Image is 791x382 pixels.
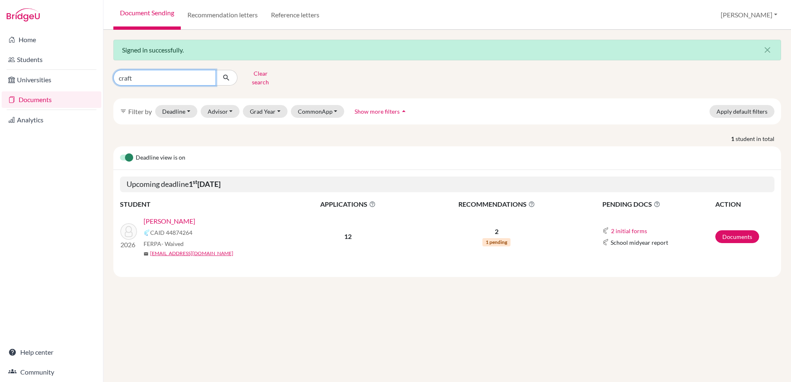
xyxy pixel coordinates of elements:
span: CAID 44874264 [150,228,192,237]
span: RECOMMENDATIONS [411,199,582,209]
a: Universities [2,72,101,88]
sup: st [193,179,197,185]
span: - Waived [161,240,184,247]
span: mail [144,251,149,256]
button: Close [754,40,781,60]
span: student in total [736,134,781,143]
a: Documents [715,230,759,243]
i: arrow_drop_up [400,107,408,115]
span: APPLICATIONS [286,199,410,209]
a: [EMAIL_ADDRESS][DOMAIN_NAME] [150,250,233,257]
span: 1 pending [482,238,511,246]
i: filter_list [120,108,127,115]
button: Show more filtersarrow_drop_up [348,105,415,118]
span: Deadline view is on [136,153,185,163]
a: Community [2,364,101,380]
button: Apply default filters [710,105,774,118]
button: Deadline [155,105,197,118]
a: [PERSON_NAME] [144,216,195,226]
a: Analytics [2,112,101,128]
a: Home [2,31,101,48]
strong: 1 [731,134,736,143]
button: CommonApp [291,105,345,118]
b: 12 [344,232,352,240]
button: Grad Year [243,105,288,118]
a: Help center [2,344,101,361]
p: 2026 [120,240,137,250]
img: Common App logo [602,239,609,246]
th: STUDENT [120,199,285,210]
th: ACTION [715,199,774,210]
h5: Upcoming deadline [120,177,774,192]
span: Show more filters [355,108,400,115]
img: Bridge-U [7,8,40,21]
button: 2 initial forms [611,226,647,236]
button: [PERSON_NAME] [717,7,781,23]
input: Find student by name... [113,70,216,86]
img: Common App logo [602,227,609,234]
p: 2 [411,227,582,236]
i: close [762,45,772,55]
button: Advisor [201,105,240,118]
span: Filter by [128,107,152,115]
a: Documents [2,91,101,108]
a: Students [2,51,101,68]
img: Common App logo [144,229,150,236]
div: Signed in successfully. [113,40,781,60]
img: Craft, Robert [120,223,137,240]
b: 1 [DATE] [189,179,221,189]
span: School midyear report [611,238,668,247]
button: Clear search [237,67,283,88]
span: PENDING DOCS [602,199,714,209]
span: FERPA [144,239,184,248]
